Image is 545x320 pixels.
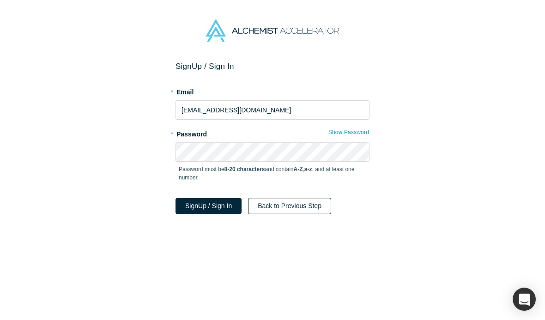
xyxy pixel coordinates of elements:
[176,62,369,71] h2: Sign Up / Sign In
[176,198,242,214] button: SignUp / Sign In
[179,165,366,182] p: Password must be and contain , , and at least one number.
[294,166,303,172] strong: A-Z
[248,198,331,214] button: Back to Previous Step
[304,166,312,172] strong: a-z
[176,84,369,97] label: Email
[328,126,369,138] button: Show Password
[224,166,265,172] strong: 8-20 characters
[206,19,339,42] img: Alchemist Accelerator Logo
[176,126,369,139] label: Password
